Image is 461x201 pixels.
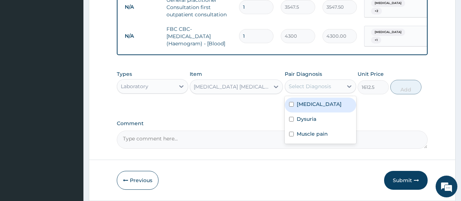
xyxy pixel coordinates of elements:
label: Comment [117,120,428,127]
div: Minimize live chat window [119,4,136,21]
button: Submit [384,171,428,190]
div: Select Diagnosis [289,83,331,90]
span: We're online! [42,57,100,130]
label: Unit Price [358,70,384,78]
div: Laboratory [121,83,148,90]
label: Item [190,70,202,78]
td: FBC CBC-[MEDICAL_DATA] (Haemogram) - [Blood] [163,22,235,51]
span: + 2 [371,8,382,15]
button: Add [390,80,421,94]
label: [MEDICAL_DATA] [297,100,342,108]
label: Dysuria [297,115,316,123]
label: Muscle pain [297,130,328,138]
img: d_794563401_company_1708531726252_794563401 [13,36,29,54]
div: [MEDICAL_DATA] [MEDICAL_DATA] (MP) RDT [194,83,270,90]
label: Types [117,71,132,77]
label: Pair Diagnosis [285,70,322,78]
td: N/A [121,29,163,43]
textarea: Type your message and hit 'Enter' [4,128,138,154]
button: Previous [117,171,159,190]
td: N/A [121,0,163,14]
span: + 1 [371,37,381,44]
div: Chat with us now [38,41,122,50]
span: [MEDICAL_DATA] [371,29,405,36]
